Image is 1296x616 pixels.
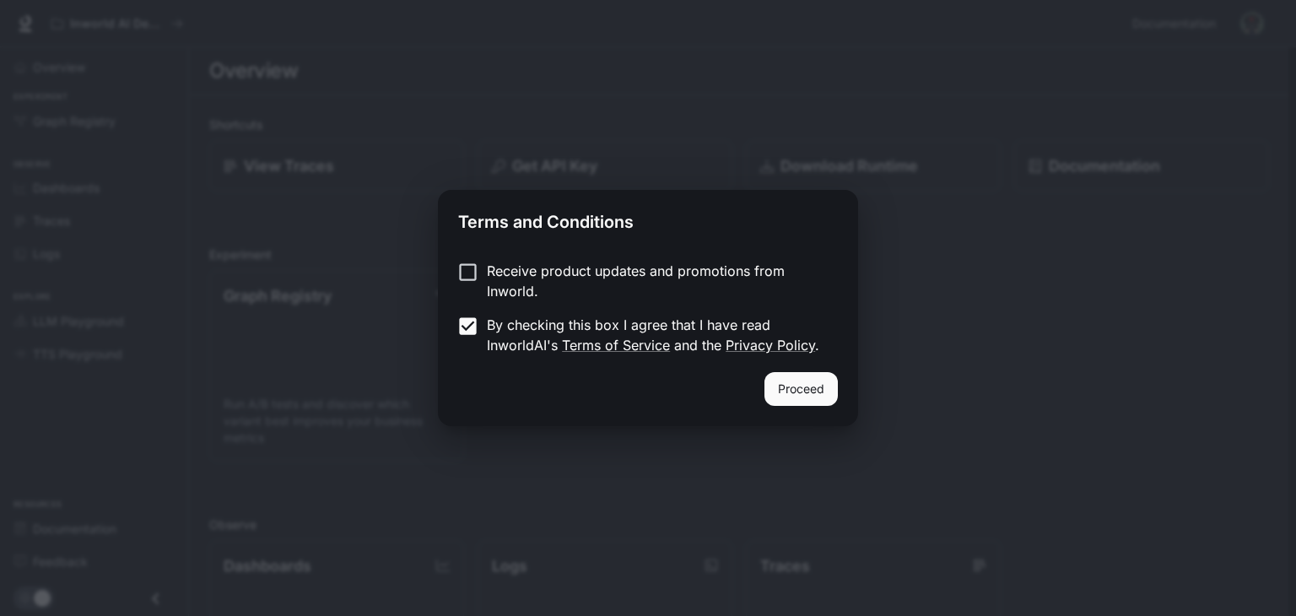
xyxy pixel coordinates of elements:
p: By checking this box I agree that I have read InworldAI's and the . [487,315,824,355]
button: Proceed [764,372,838,406]
a: Terms of Service [562,337,670,354]
a: Privacy Policy [726,337,815,354]
p: Receive product updates and promotions from Inworld. [487,261,824,301]
h2: Terms and Conditions [438,190,858,247]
